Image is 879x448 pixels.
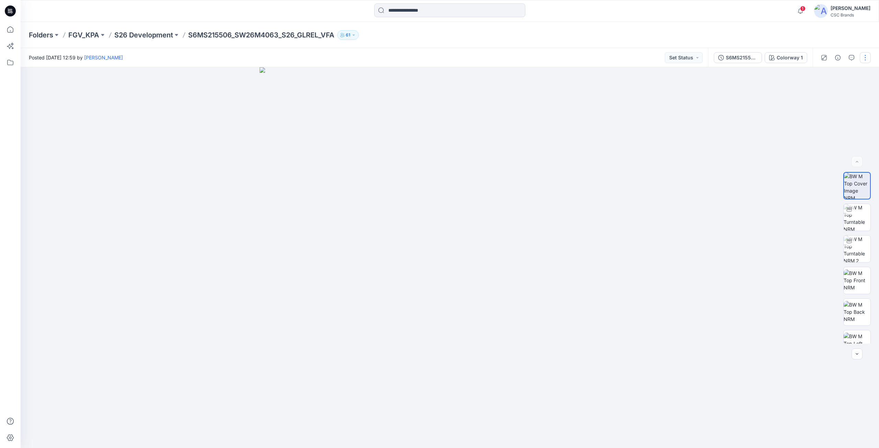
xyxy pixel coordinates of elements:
[831,4,870,12] div: [PERSON_NAME]
[114,30,173,40] a: S26 Development
[68,30,99,40] a: FGV_KPA
[800,6,806,11] span: 1
[844,204,870,231] img: BW M Top Turntable NRM
[260,67,640,448] img: eyJhbGciOiJIUzI1NiIsImtpZCI6IjAiLCJzbHQiOiJzZXMiLCJ0eXAiOiJKV1QifQ.eyJkYXRhIjp7InR5cGUiOiJzdG9yYW...
[29,30,53,40] a: Folders
[844,173,870,199] img: BW M Top Cover Image NRM
[714,52,762,63] button: S6MS215506_SW26M4063_S26_GLREL
[777,54,803,61] div: Colorway 1
[29,54,123,61] span: Posted [DATE] 12:59 by
[832,52,843,63] button: Details
[814,4,828,18] img: avatar
[831,12,870,18] div: CSC Brands
[844,301,870,323] img: BW M Top Back NRM
[337,30,359,40] button: 61
[844,236,870,262] img: BW M Top Turntable NRM 2
[844,269,870,291] img: BW M Top Front NRM
[188,30,334,40] p: S6MS215506_SW26M4063_S26_GLREL_VFA
[346,31,350,39] p: 61
[84,55,123,60] a: [PERSON_NAME]
[844,333,870,354] img: BW M Top Left NRM
[765,52,807,63] button: Colorway 1
[726,54,757,61] div: S6MS215506_SW26M4063_S26_GLREL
